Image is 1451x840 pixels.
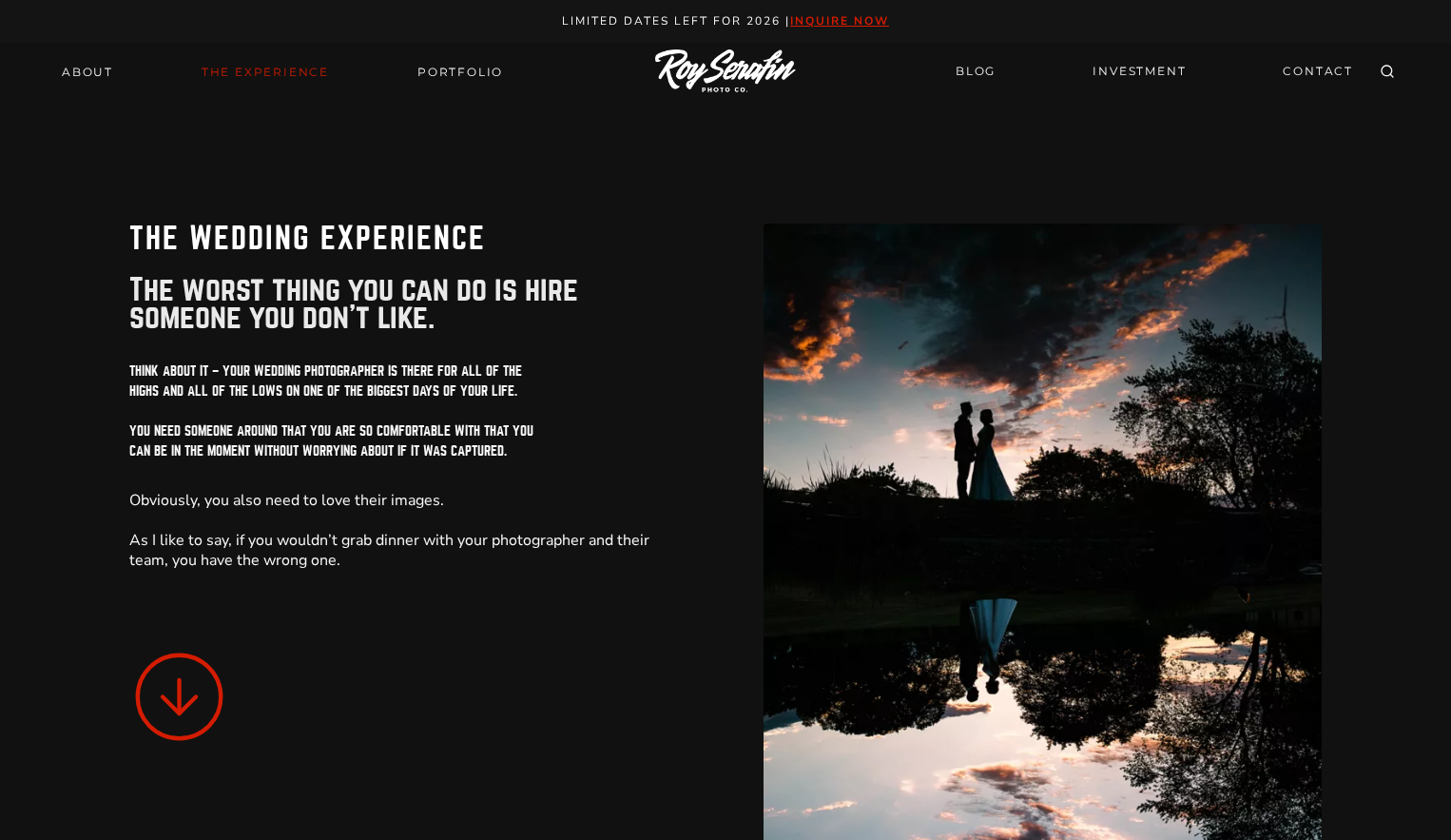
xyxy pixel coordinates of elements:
a: Portfolio [406,59,514,86]
a: About [50,59,125,86]
p: The worst thing you can do is hire someone you don’t like. [129,277,687,332]
a: INVESTMENT [1081,55,1197,88]
p: Obviously, you also need to love their images. As I like to say, if you wouldn’t grab dinner with... [129,491,687,570]
img: Logo of Roy Serafin Photo Co., featuring stylized text in white on a light background, representi... [655,49,796,94]
nav: Secondary Navigation [944,55,1364,88]
p: Limited Dates LEft for 2026 | [21,11,1431,31]
a: inquire now [790,13,889,29]
a: CONTACT [1271,55,1364,88]
button: View Search Form [1374,59,1401,86]
h1: The Wedding Experience [129,224,687,254]
h5: Think about it – your wedding photographer is there for all of the highs and all of the lows on o... [129,361,687,484]
a: BLOG [944,55,1007,88]
nav: Primary Navigation [50,59,514,86]
a: THE EXPERIENCE [190,59,340,86]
